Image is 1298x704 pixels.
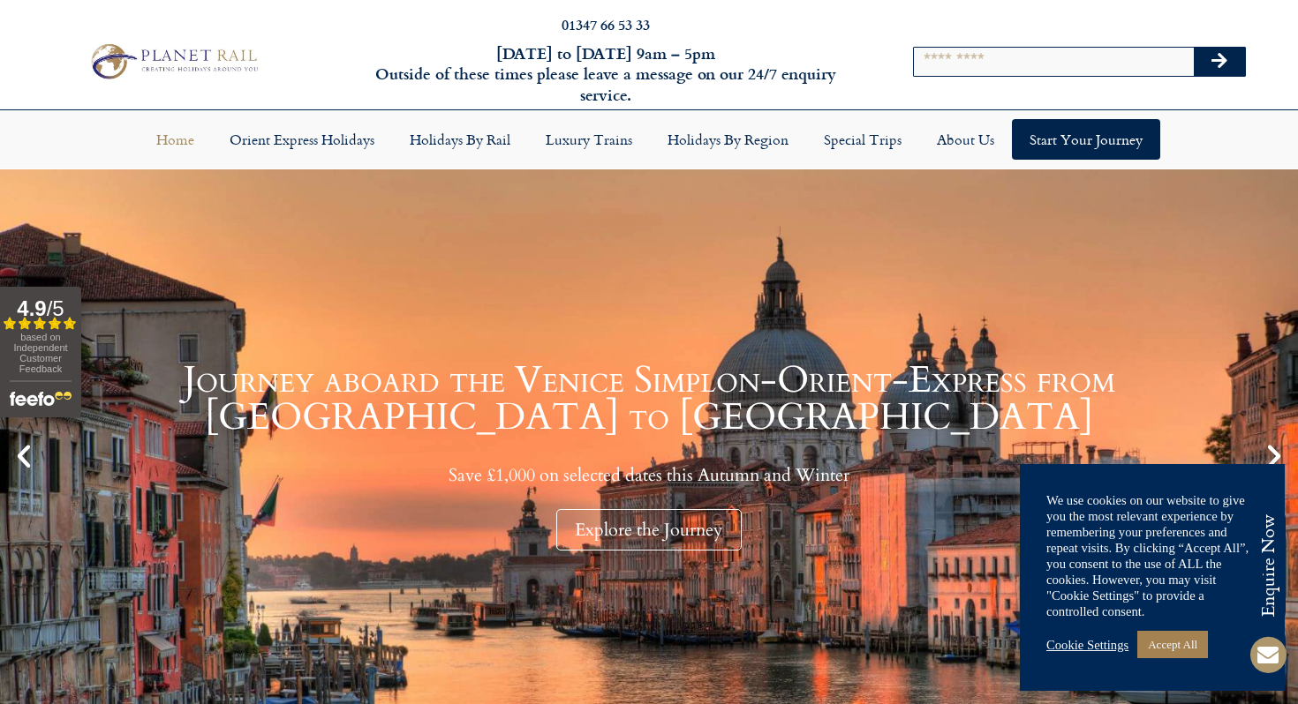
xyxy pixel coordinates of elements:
div: We use cookies on our website to give you the most relevant experience by remembering your prefer... [1046,492,1258,619]
a: About Us [919,119,1012,160]
a: Luxury Trains [528,119,650,160]
a: Home [139,119,212,160]
a: Cookie Settings [1046,637,1128,653]
nav: Menu [9,119,1289,160]
h1: Journey aboard the Venice Simplon-Orient-Express from [GEOGRAPHIC_DATA] to [GEOGRAPHIC_DATA] [44,362,1254,436]
img: Planet Rail Train Holidays Logo [84,40,261,83]
a: Holidays by Region [650,119,806,160]
a: Start your Journey [1012,119,1160,160]
div: Previous slide [9,441,39,471]
a: Holidays by Rail [392,119,528,160]
p: Save £1,000 on selected dates this Autumn and Winter [44,464,1254,486]
button: Search [1194,48,1245,76]
div: Next slide [1259,441,1289,471]
h6: [DATE] to [DATE] 9am – 5pm Outside of these times please leave a message on our 24/7 enquiry serv... [351,43,861,105]
a: Accept All [1137,631,1208,658]
a: Special Trips [806,119,919,160]
div: Explore the Journey [556,509,742,550]
a: Orient Express Holidays [212,119,392,160]
a: 01347 66 53 33 [562,14,650,34]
